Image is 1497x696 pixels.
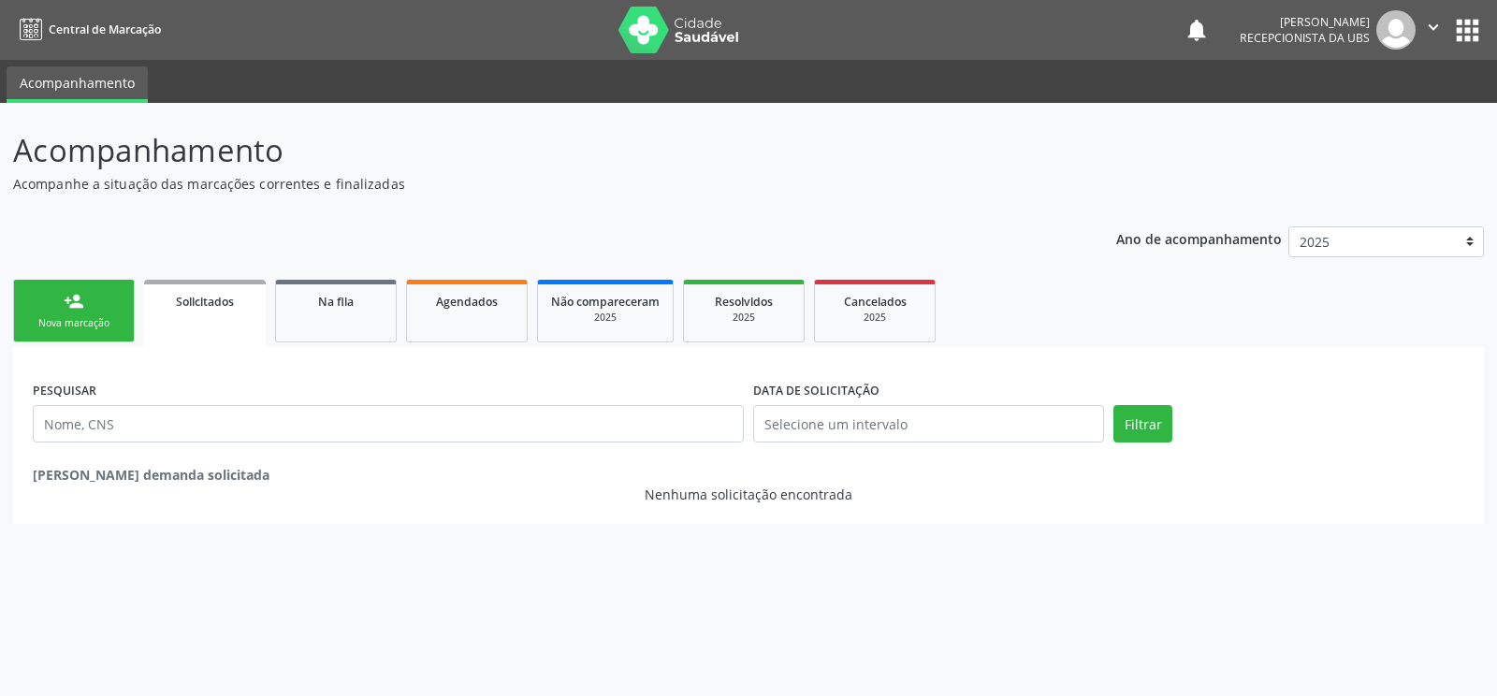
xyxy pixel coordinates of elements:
[1416,10,1451,50] button: 
[33,405,744,442] input: Nome, CNS
[33,466,269,484] strong: [PERSON_NAME] demanda solicitada
[1113,405,1172,442] button: Filtrar
[551,294,660,310] span: Não compareceram
[844,294,907,310] span: Cancelados
[64,291,84,312] div: person_add
[1451,14,1484,47] button: apps
[753,405,1104,442] input: Selecione um intervalo
[7,66,148,103] a: Acompanhamento
[436,294,498,310] span: Agendados
[1116,226,1282,250] p: Ano de acompanhamento
[27,316,121,330] div: Nova marcação
[13,174,1042,194] p: Acompanhe a situação das marcações correntes e finalizadas
[1184,17,1210,43] button: notifications
[1240,30,1370,46] span: Recepcionista da UBS
[13,127,1042,174] p: Acompanhamento
[697,311,791,325] div: 2025
[33,485,1464,504] div: Nenhuma solicitação encontrada
[176,294,234,310] span: Solicitados
[551,311,660,325] div: 2025
[1240,14,1370,30] div: [PERSON_NAME]
[828,311,922,325] div: 2025
[753,376,879,405] label: DATA DE SOLICITAÇÃO
[318,294,354,310] span: Na fila
[715,294,773,310] span: Resolvidos
[33,376,96,405] label: PESQUISAR
[13,14,161,45] a: Central de Marcação
[1376,10,1416,50] img: img
[49,22,161,37] span: Central de Marcação
[1423,17,1444,37] i: 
